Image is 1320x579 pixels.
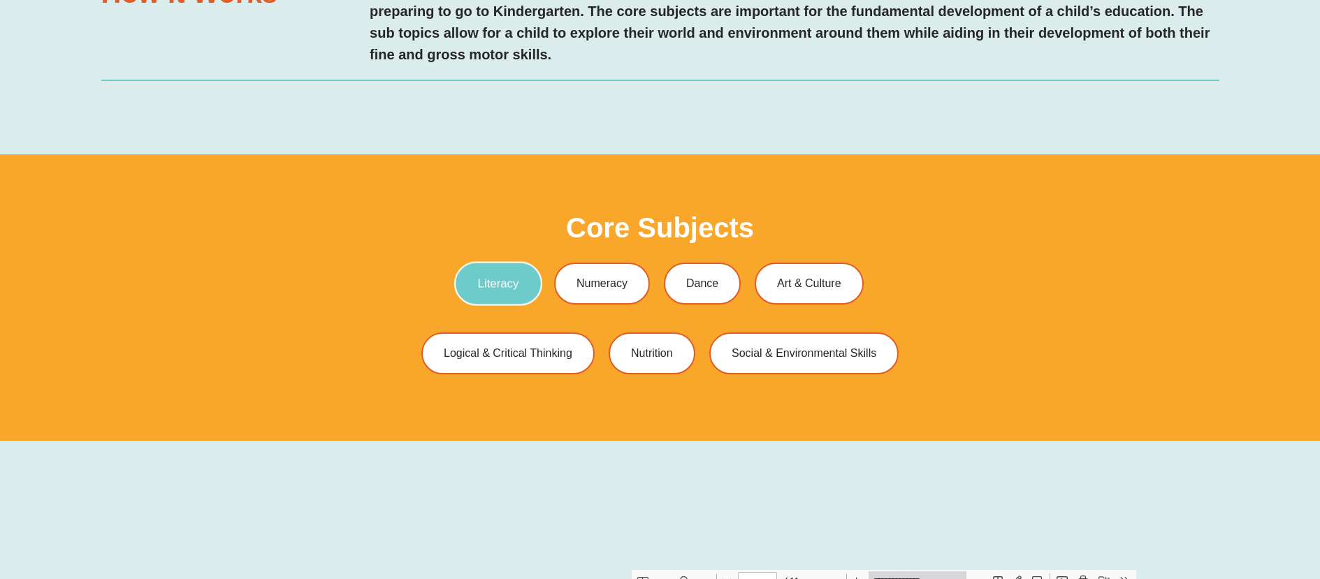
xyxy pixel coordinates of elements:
[179,145,184,154] span: L
[104,145,110,154] span: Q
[212,145,219,154] span: H
[208,145,217,154] span: 
[576,278,628,289] span: Numeracy
[609,332,695,374] a: Nutrition
[566,214,754,242] h3: Core Subjects
[145,145,150,154] span: L
[128,145,136,154] span: 
[99,145,105,154] span: R
[92,145,97,154] span: V
[211,145,217,154] span: O
[478,278,519,290] span: Literacy
[190,145,196,154] span: H
[199,145,205,154] span: K
[242,145,250,154] span: æ
[119,145,124,154] span: V
[160,43,164,50] span: 7
[554,263,650,305] a: Numeracy
[109,145,117,154] span: 
[755,263,864,305] a: Art & Culture
[197,145,205,154] span: W
[732,348,876,359] span: Social & Environmental Skills
[232,145,237,154] span: #
[164,145,170,154] span: Q
[376,1,396,21] button: Draw
[709,332,899,374] a: Social & Environmental Skills
[96,145,101,154] span: L
[175,145,180,154] span: F
[126,43,165,50] span: 6XFFHVV
[194,145,203,154] span: 
[131,145,139,154] span: 
[396,1,415,21] button: Add or edit images
[74,145,79,154] span: 5
[152,145,158,154] span: G
[454,262,542,306] a: Literacy
[159,145,165,154] span: D
[686,278,718,289] span: Dance
[85,145,90,154] span: Y
[124,145,130,154] span: N
[421,332,595,374] a: Logical & Critical Thinking
[217,145,225,154] span: W
[164,43,214,50] span: XWRULQJ
[168,145,174,154] span: G
[631,348,673,359] span: Nutrition
[173,145,181,154] span: 
[356,1,376,21] button: Text
[111,145,119,154] span: W
[444,348,572,359] span: Logical & Critical Thinking
[222,145,229,154] span: H
[140,145,143,154] span: )
[89,145,94,154] span: L
[114,145,120,154] span: D
[184,145,189,154] span: F
[181,145,187,154] span: U
[147,1,173,21] span: of ⁨11⁩
[147,145,154,154] span: Q
[1087,421,1320,579] iframe: Chat Widget
[664,263,741,305] a: Dance
[80,145,87,154] span: H
[777,278,841,289] span: Art & Culture
[188,145,194,154] span: O
[219,145,227,154] span: W
[205,43,389,50] span: $OOULJKWV5HVHUYHG/LWHUDF\6FKRRO5HDGLQHVV3URJUDP
[204,145,210,154] span: H
[238,145,242,154] span: ʶ
[226,145,233,154] span: U
[157,145,165,154] span: 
